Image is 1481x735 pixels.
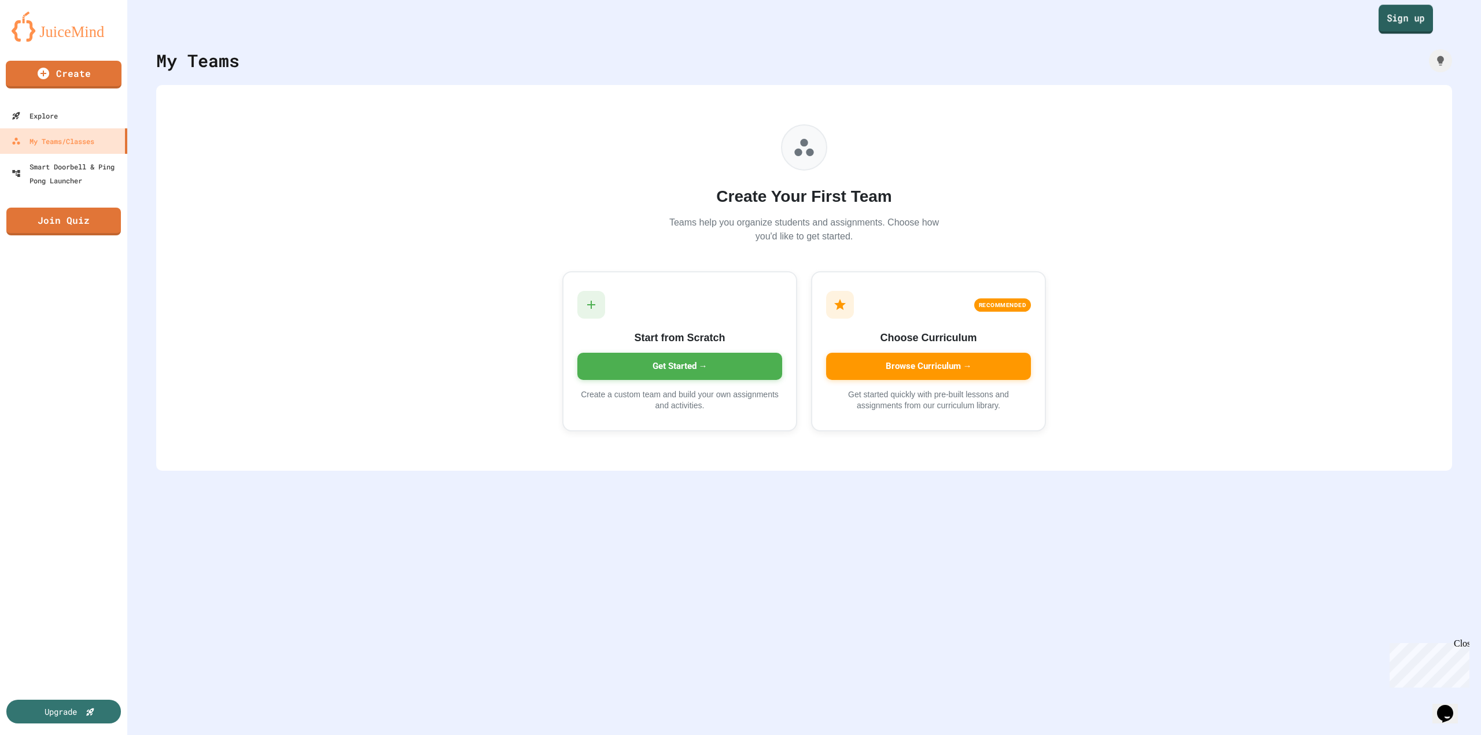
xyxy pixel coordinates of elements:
iframe: chat widget [1432,689,1469,723]
p: Get started quickly with pre-built lessons and assignments from our curriculum library. [826,389,1031,412]
div: My Teams/Classes [12,134,94,148]
p: Create a custom team and build your own assignments and activities. [577,389,782,412]
iframe: chat widget [1385,638,1469,688]
div: Smart Doorbell & Ping Pong Launcher [12,160,123,187]
div: Get Started → [577,353,782,380]
div: Browse Curriculum → [826,353,1031,380]
a: Create [6,61,121,88]
div: RECOMMENDED [974,298,1031,312]
div: How it works [1429,49,1452,72]
h3: Start from Scratch [577,330,782,346]
div: Upgrade [45,706,77,718]
h2: Create Your First Team [665,184,943,209]
h3: Choose Curriculum [826,330,1031,346]
a: Join Quiz [6,208,121,235]
p: Teams help you organize students and assignments. Choose how you'd like to get started. [665,216,943,243]
img: logo-orange.svg [12,12,116,42]
div: My Teams [156,47,240,73]
a: Sign up [1379,5,1433,34]
div: Chat with us now!Close [5,5,80,73]
div: Explore [12,109,58,123]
